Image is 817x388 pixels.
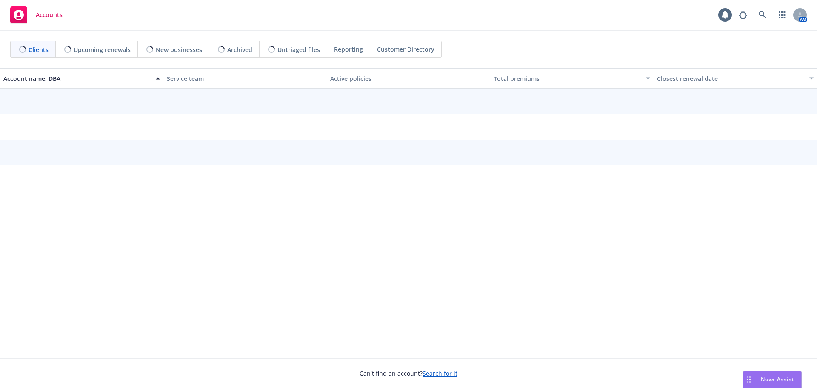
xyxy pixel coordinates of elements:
div: Account name, DBA [3,74,151,83]
button: Closest renewal date [654,68,817,89]
span: Archived [227,45,252,54]
button: Total premiums [490,68,654,89]
button: Active policies [327,68,490,89]
div: Active policies [330,74,487,83]
span: New businesses [156,45,202,54]
span: Clients [29,45,49,54]
a: Search for it [423,369,457,377]
span: Can't find an account? [360,369,457,378]
a: Switch app [774,6,791,23]
div: Closest renewal date [657,74,804,83]
span: Accounts [36,11,63,18]
span: Untriaged files [277,45,320,54]
div: Service team [167,74,323,83]
button: Service team [163,68,327,89]
div: Total premiums [494,74,641,83]
span: Upcoming renewals [74,45,131,54]
a: Report a Bug [734,6,751,23]
a: Accounts [7,3,66,27]
button: Nova Assist [743,371,802,388]
span: Customer Directory [377,45,434,54]
span: Nova Assist [761,376,794,383]
a: Search [754,6,771,23]
div: Drag to move [743,371,754,388]
span: Reporting [334,45,363,54]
